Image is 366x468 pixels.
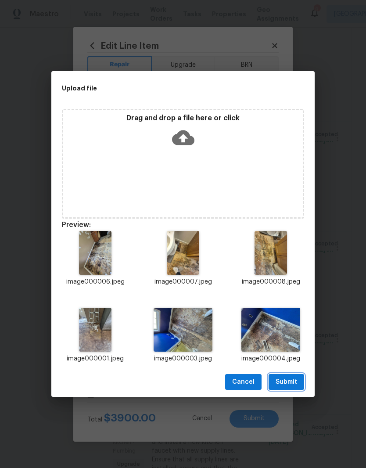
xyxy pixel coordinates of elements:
button: Submit [269,374,304,390]
p: image000001.jpeg [62,354,129,364]
p: image000004.jpeg [237,354,304,364]
img: 9k= [79,308,112,352]
img: 9k= [241,308,300,352]
img: Z [167,231,200,275]
img: 2Q== [255,231,287,275]
p: image000003.jpeg [150,354,216,364]
p: Drag and drop a file here or click [63,114,303,123]
span: Cancel [232,377,255,388]
button: Cancel [225,374,262,390]
img: 2Q== [154,308,212,352]
h2: Upload file [62,83,265,93]
span: Submit [276,377,297,388]
p: image000006.jpeg [62,277,129,287]
p: image000007.jpeg [150,277,216,287]
p: image000008.jpeg [237,277,304,287]
img: 2Q== [79,231,112,275]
